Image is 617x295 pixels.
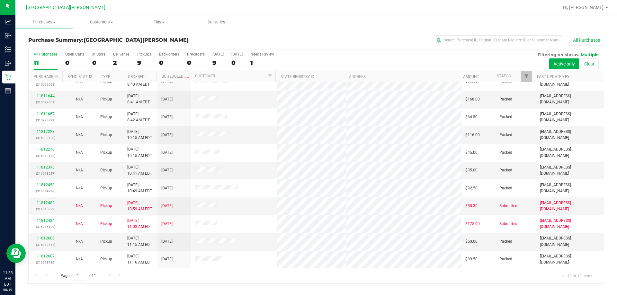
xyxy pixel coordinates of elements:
a: Status [497,74,511,78]
div: Needs Review [250,52,274,56]
span: 1 - 13 of 13 items [557,271,597,281]
span: Packed [499,114,512,120]
span: [DATE] 8:41 AM EDT [127,93,150,105]
span: [DATE] 10:49 AM EDT [127,182,152,194]
h3: Purchase Summary: [28,37,220,43]
span: Purchases [15,19,73,25]
span: [DATE] 10:41 AM EDT [127,164,152,177]
a: 11812396 [37,165,55,169]
div: 0 [187,59,205,66]
span: Packed [499,167,512,173]
button: N/A [76,239,83,245]
span: Customers [73,19,130,25]
div: Back-orders [159,52,179,56]
span: Not Applicable [76,168,83,172]
span: [DATE] 10:15 AM EDT [127,146,152,159]
span: [DATE] [161,150,173,156]
a: Deliveries [188,15,245,29]
p: 08/19 [3,287,13,292]
p: (316015129) [32,224,58,230]
span: [GEOGRAPHIC_DATA][PERSON_NAME] [26,5,105,10]
span: [DATE] [161,203,173,209]
span: [DATE] [161,96,173,102]
div: Open Carts [65,52,85,56]
span: [DATE] 11:16 AM EDT [127,253,152,265]
span: [EMAIL_ADDRESS][DOMAIN_NAME] [540,164,600,177]
div: 0 [231,59,243,66]
div: 2 [113,59,130,66]
a: State Registry ID [281,74,314,79]
a: Sync Status [67,74,92,79]
a: Customers [73,15,130,29]
a: Customer [195,74,215,78]
a: 11812270 [37,147,55,152]
span: Filtering on status: [538,52,579,57]
a: 11811644 [37,94,55,98]
span: Packed [499,150,512,156]
span: $116.00 [465,132,480,138]
p: (316014238) [32,188,58,194]
p: (316010173) [32,153,58,159]
div: Deliveries [113,52,130,56]
span: [EMAIL_ADDRESS][DOMAIN_NAME] [540,182,600,194]
a: Last Updated By [537,74,569,79]
span: Pickup [100,167,112,173]
th: Address [344,71,458,82]
span: [EMAIL_ADDRESS][DOMAIN_NAME] [540,218,600,230]
inline-svg: Analytics [5,19,11,25]
span: [EMAIL_ADDRESS][DOMAIN_NAME] [540,93,600,105]
span: Pickup [100,96,112,102]
span: Page of 1 [55,271,101,281]
span: Not Applicable [76,133,83,137]
span: Pickup [100,114,112,120]
span: [DATE] 10:59 AM EDT [127,200,152,212]
span: Packed [499,256,512,262]
button: N/A [76,185,83,191]
span: [DATE] 11:03 AM EDT [127,218,152,230]
span: [DATE] 8:42 AM EDT [127,111,150,123]
div: [DATE] [212,52,224,56]
iframe: Resource center [6,244,26,263]
a: Filter [265,71,275,82]
span: Tills [130,19,187,25]
span: Pickup [100,132,112,138]
div: Pre-orders [187,52,205,56]
a: Scheduled [162,74,191,79]
span: Not Applicable [76,257,83,261]
a: 11812482 [37,201,55,205]
span: [DATE] 11:15 AM EDT [127,235,152,247]
span: $92.50 [465,185,478,191]
span: [DATE] [161,239,173,245]
span: $168.00 [465,96,480,102]
span: [DATE] [161,221,173,227]
p: (316015872) [32,206,58,212]
div: 0 [65,59,85,66]
span: Submitted [499,203,517,209]
button: N/A [76,167,83,173]
a: Type [101,74,110,79]
span: Pickup [100,203,112,209]
span: Pickup [100,239,112,245]
div: 0 [92,59,105,66]
p: (316019412) [32,242,58,248]
span: $64.50 [465,114,478,120]
span: Not Applicable [76,186,83,190]
span: [EMAIL_ADDRESS][DOMAIN_NAME] [540,129,600,141]
span: [EMAIL_ADDRESS][DOMAIN_NAME] [540,200,600,212]
div: 9 [212,59,224,66]
a: Amount [463,74,479,79]
inline-svg: Outbound [5,60,11,66]
p: (316018739) [32,259,58,265]
span: Pickup [100,221,112,227]
span: Not Applicable [76,221,83,226]
div: In Store [92,52,105,56]
span: [EMAIL_ADDRESS][DOMAIN_NAME] [540,253,600,265]
a: 11812484 [37,218,55,223]
div: 0 [159,59,179,66]
p: (316013627) [32,170,58,177]
div: 9 [137,59,151,66]
div: All Purchases [34,52,58,56]
div: [DATE] [231,52,243,56]
inline-svg: Inventory [5,46,11,53]
button: Active only [549,58,579,69]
